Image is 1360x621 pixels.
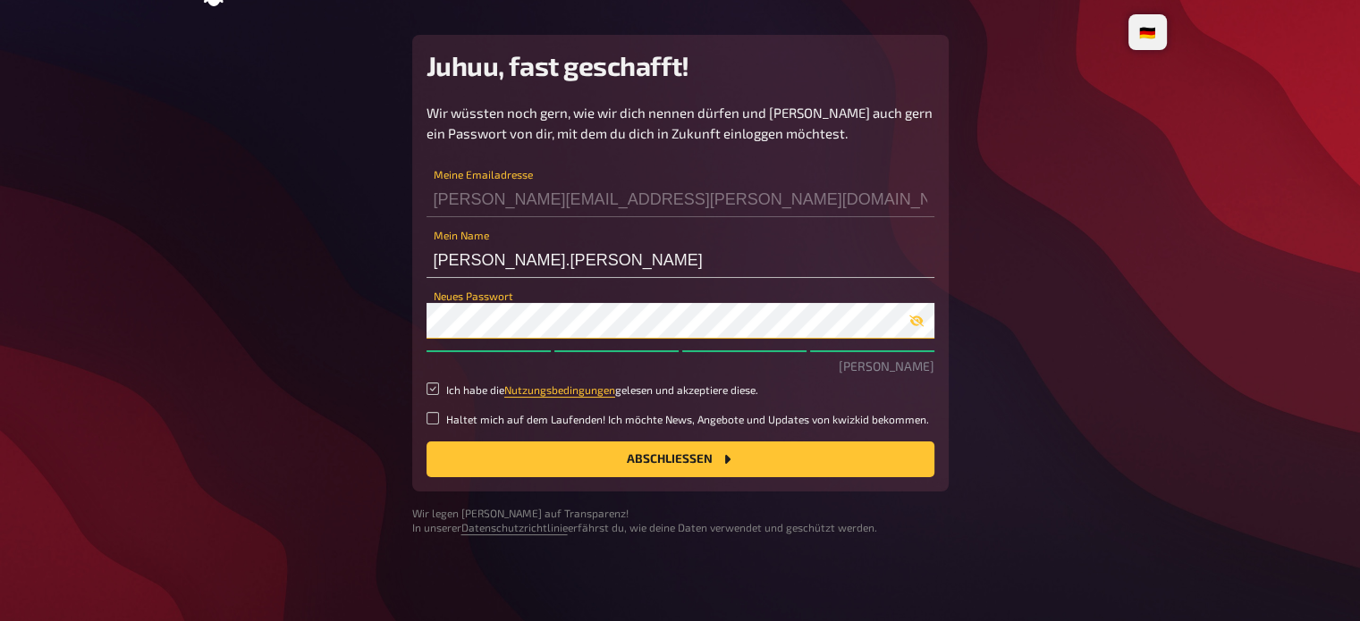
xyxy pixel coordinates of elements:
[461,521,568,533] a: Datenschutzrichtlinie
[446,382,758,398] small: Ich habe die gelesen und akzeptiere diese.
[427,441,934,477] button: Abschließen
[427,357,934,375] p: [PERSON_NAME]
[446,412,929,427] small: Haltet mich auf dem Laufenden! Ich möchte News, Angebote und Updates von kwizkid bekommen.
[427,181,934,217] input: Meine Emailadresse
[427,242,934,278] input: Mein Name
[427,103,934,143] p: Wir wüssten noch gern, wie wir dich nennen dürfen und [PERSON_NAME] auch gern ein Passwort von di...
[427,49,934,81] h2: Juhuu, fast geschafft!
[504,383,615,396] a: Nutzungsbedingungen
[412,506,949,536] small: Wir legen [PERSON_NAME] auf Transparenz! In unserer erfährst du, wie deine Daten verwendet und ge...
[1132,18,1163,46] li: 🇩🇪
